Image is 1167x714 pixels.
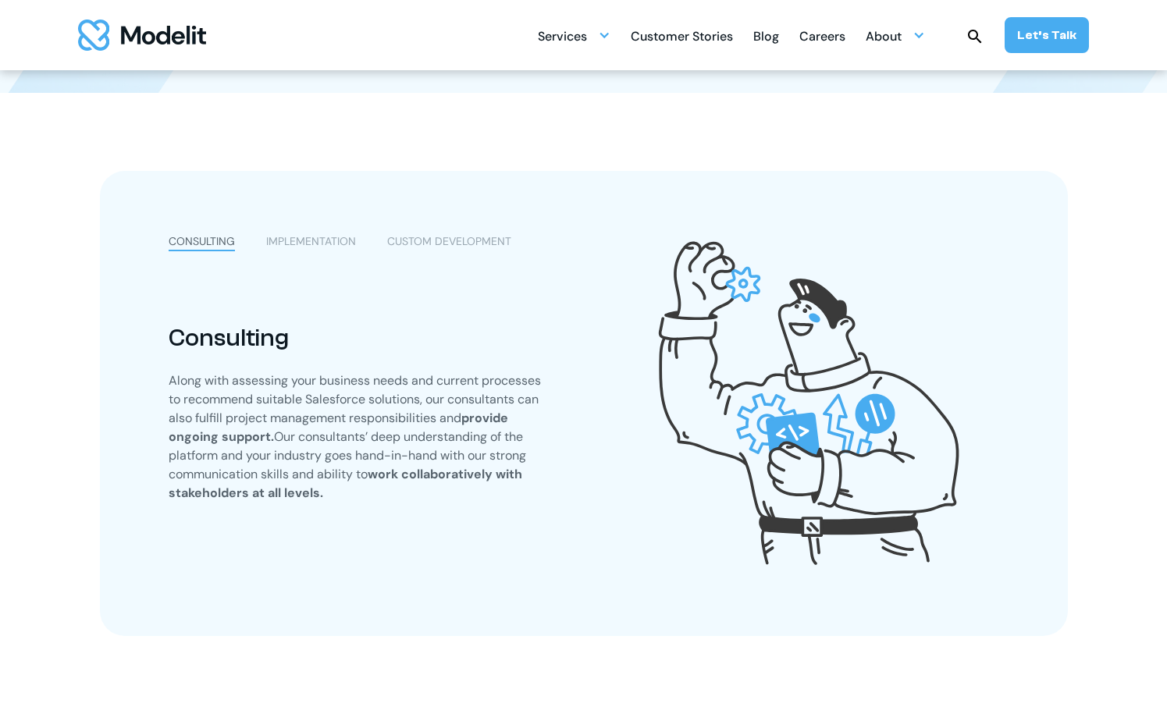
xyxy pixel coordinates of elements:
[866,23,902,53] div: About
[1017,27,1076,44] div: Let’s Talk
[169,233,235,250] div: CONSULTING
[631,23,733,53] div: Customer Stories
[799,20,845,51] a: Careers
[78,20,206,51] img: modelit logo
[753,23,779,53] div: Blog
[866,20,925,51] div: About
[753,20,779,51] a: Blog
[387,233,511,250] div: CUSTOM DEVELOPMENT
[538,20,610,51] div: Services
[169,323,545,353] div: Consulting
[78,20,206,51] a: home
[266,233,356,250] div: IMPLEMENTATION
[631,20,733,51] a: Customer Stories
[538,23,587,53] div: Services
[169,371,545,503] p: Along with assessing your business needs and current processes to recommend suitable Salesforce s...
[799,23,845,53] div: Careers
[1005,17,1089,53] a: Let’s Talk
